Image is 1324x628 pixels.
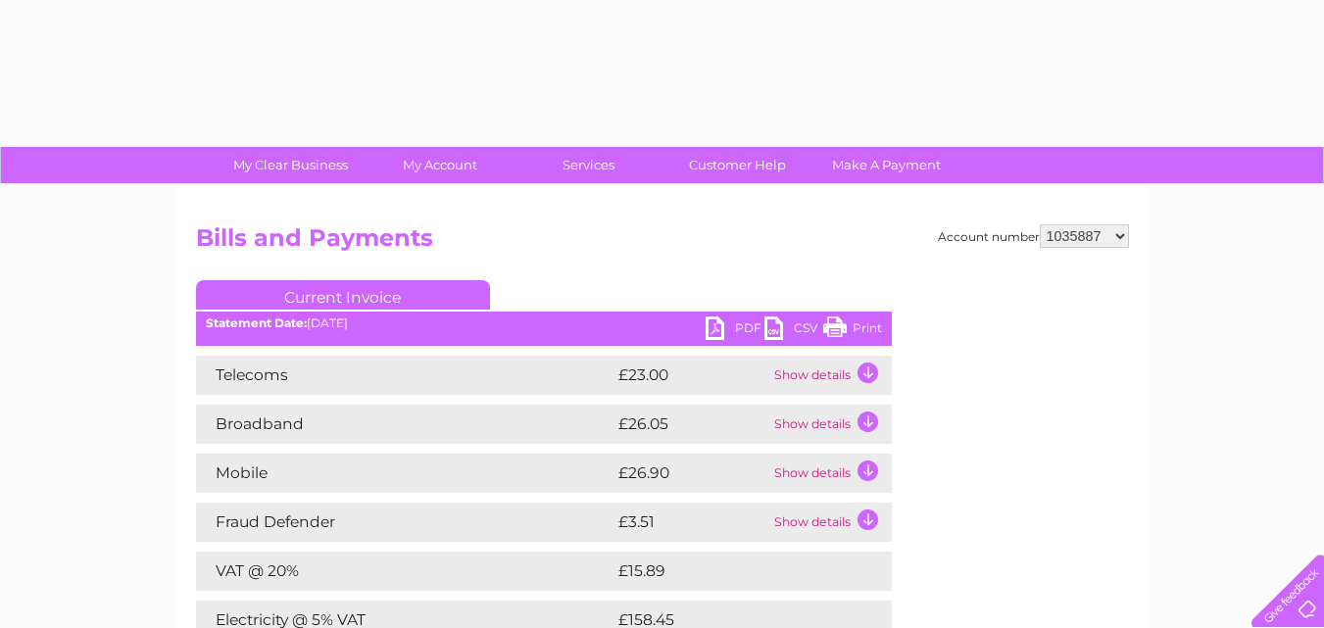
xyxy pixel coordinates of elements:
td: £26.05 [613,405,769,444]
td: Telecoms [196,356,613,395]
td: Show details [769,405,892,444]
td: £23.00 [613,356,769,395]
td: £15.89 [613,552,851,591]
div: Account number [938,224,1129,248]
b: Statement Date: [206,315,307,330]
a: My Account [359,147,520,183]
h2: Bills and Payments [196,224,1129,262]
div: [DATE] [196,316,892,330]
td: VAT @ 20% [196,552,613,591]
a: Current Invoice [196,280,490,310]
a: My Clear Business [210,147,371,183]
a: PDF [706,316,764,345]
td: £26.90 [613,454,769,493]
td: Mobile [196,454,613,493]
a: Make A Payment [806,147,967,183]
a: Services [508,147,669,183]
td: Broadband [196,405,613,444]
a: Customer Help [657,147,818,183]
td: £3.51 [613,503,769,542]
td: Show details [769,356,892,395]
td: Fraud Defender [196,503,613,542]
a: CSV [764,316,823,345]
td: Show details [769,454,892,493]
td: Show details [769,503,892,542]
a: Print [823,316,882,345]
